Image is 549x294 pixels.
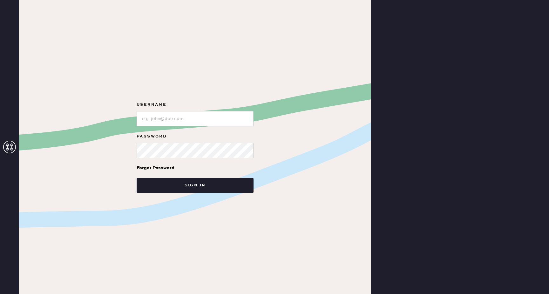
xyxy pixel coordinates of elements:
[137,158,174,178] a: Forgot Password
[137,111,254,126] input: e.g. john@doe.com
[137,178,254,193] button: Sign in
[137,164,174,171] div: Forgot Password
[137,133,254,140] label: Password
[137,101,254,109] label: Username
